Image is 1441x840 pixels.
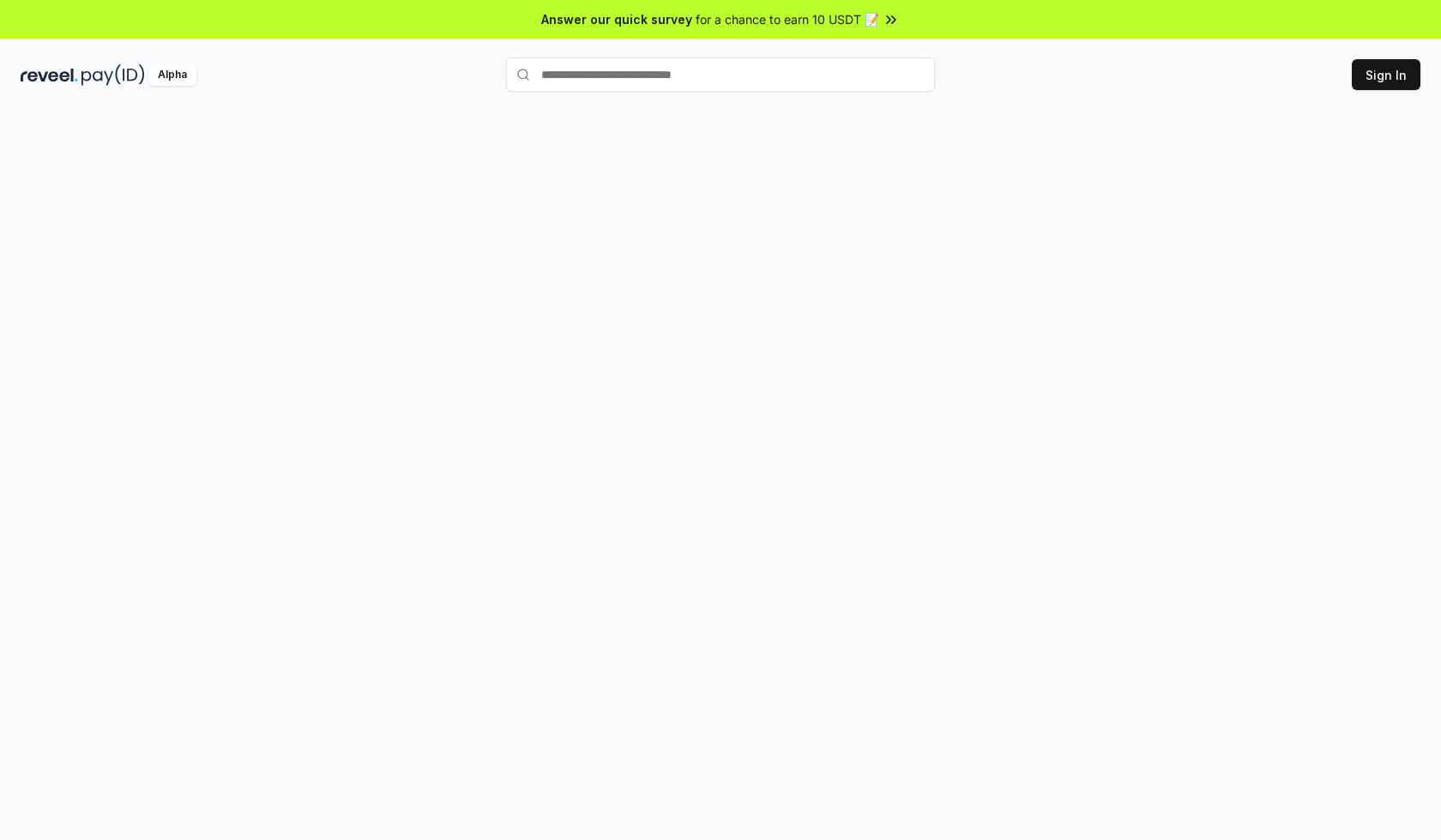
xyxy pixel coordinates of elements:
[148,64,196,86] div: Alpha
[21,64,78,86] img: reveel_dark
[541,10,692,28] span: Answer our quick survey
[81,64,145,86] img: pay_id
[1352,59,1420,90] button: Sign In
[696,10,879,28] span: for a chance to earn 10 USDT 📝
